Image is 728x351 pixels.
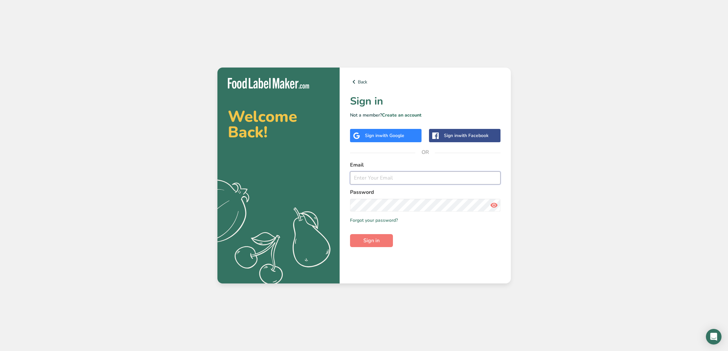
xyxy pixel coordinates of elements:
[228,109,329,140] h2: Welcome Back!
[706,329,721,345] div: Open Intercom Messenger
[379,132,404,139] span: with Google
[350,78,500,86] a: Back
[350,94,500,109] h1: Sign in
[444,132,488,139] div: Sign in
[350,234,393,247] button: Sign in
[382,112,422,118] a: Create an account
[228,78,309,89] img: Food Label Maker
[365,132,404,139] div: Sign in
[350,188,500,196] label: Password
[458,132,488,139] span: with Facebook
[350,112,500,119] p: Not a member?
[350,217,398,224] a: Forgot your password?
[415,143,435,162] span: OR
[363,237,380,244] span: Sign in
[350,161,500,169] label: Email
[350,171,500,184] input: Enter Your Email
